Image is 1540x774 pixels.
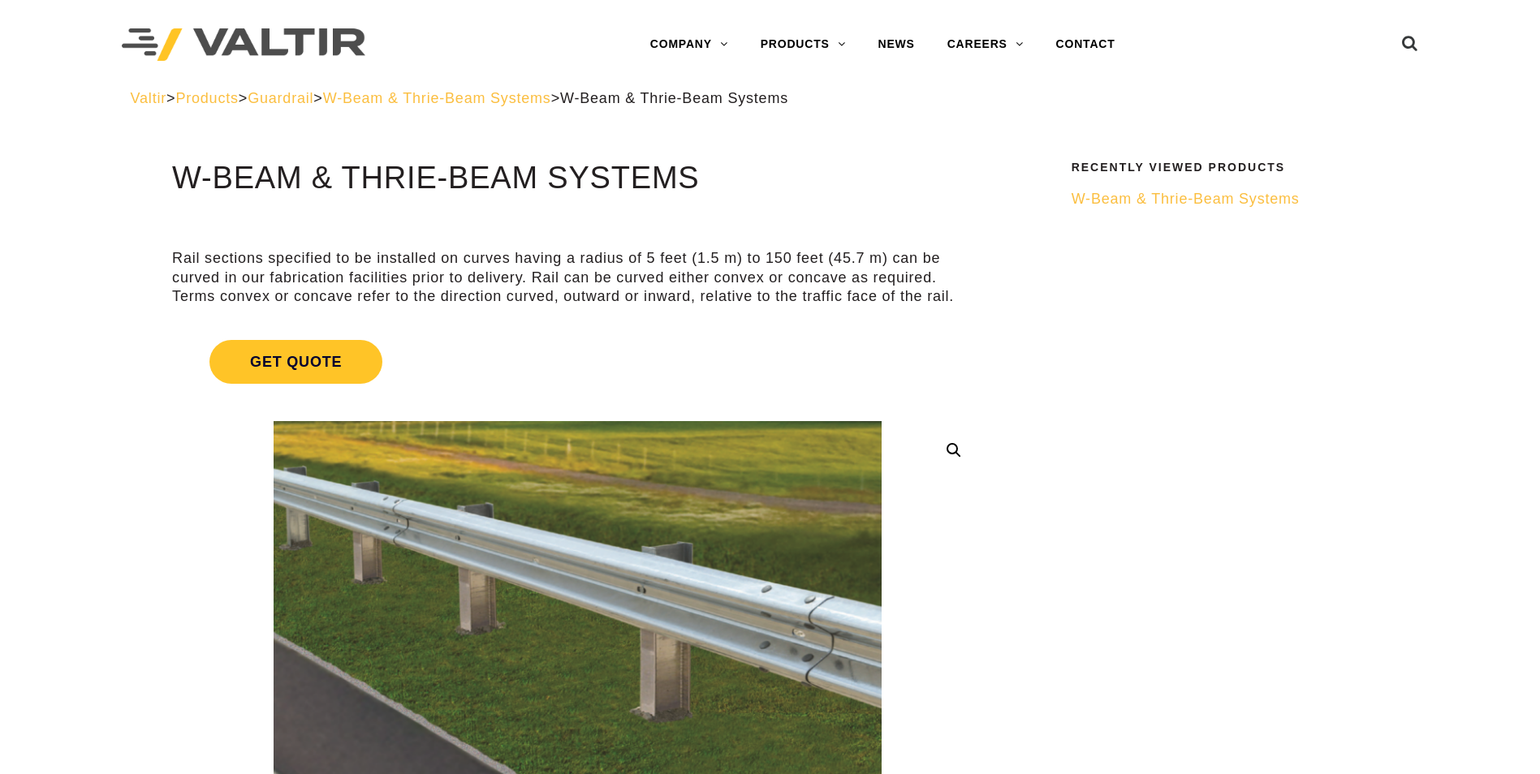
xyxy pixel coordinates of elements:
img: Valtir [122,28,365,62]
span: W-Beam & Thrie-Beam Systems [560,90,788,106]
div: > > > > [131,89,1410,108]
h2: Recently Viewed Products [1072,161,1400,174]
span: W-Beam & Thrie-Beam Systems [1072,191,1300,207]
a: Guardrail [248,90,313,106]
a: Products [175,90,238,106]
p: Rail sections specified to be installed on curves having a radius of 5 feet (1.5 m) to 150 feet (... [172,249,983,306]
a: Get Quote [172,320,983,403]
a: CAREERS [931,28,1040,61]
a: COMPANY [634,28,744,61]
a: PRODUCTS [744,28,862,61]
span: Get Quote [209,340,382,384]
h1: W-Beam & Thrie-Beam Systems [172,161,983,196]
a: Valtir [131,90,166,106]
a: NEWS [862,28,931,61]
a: W-Beam & Thrie-Beam Systems [1072,190,1400,209]
a: W-Beam & Thrie-Beam Systems [323,90,551,106]
a: CONTACT [1040,28,1132,61]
